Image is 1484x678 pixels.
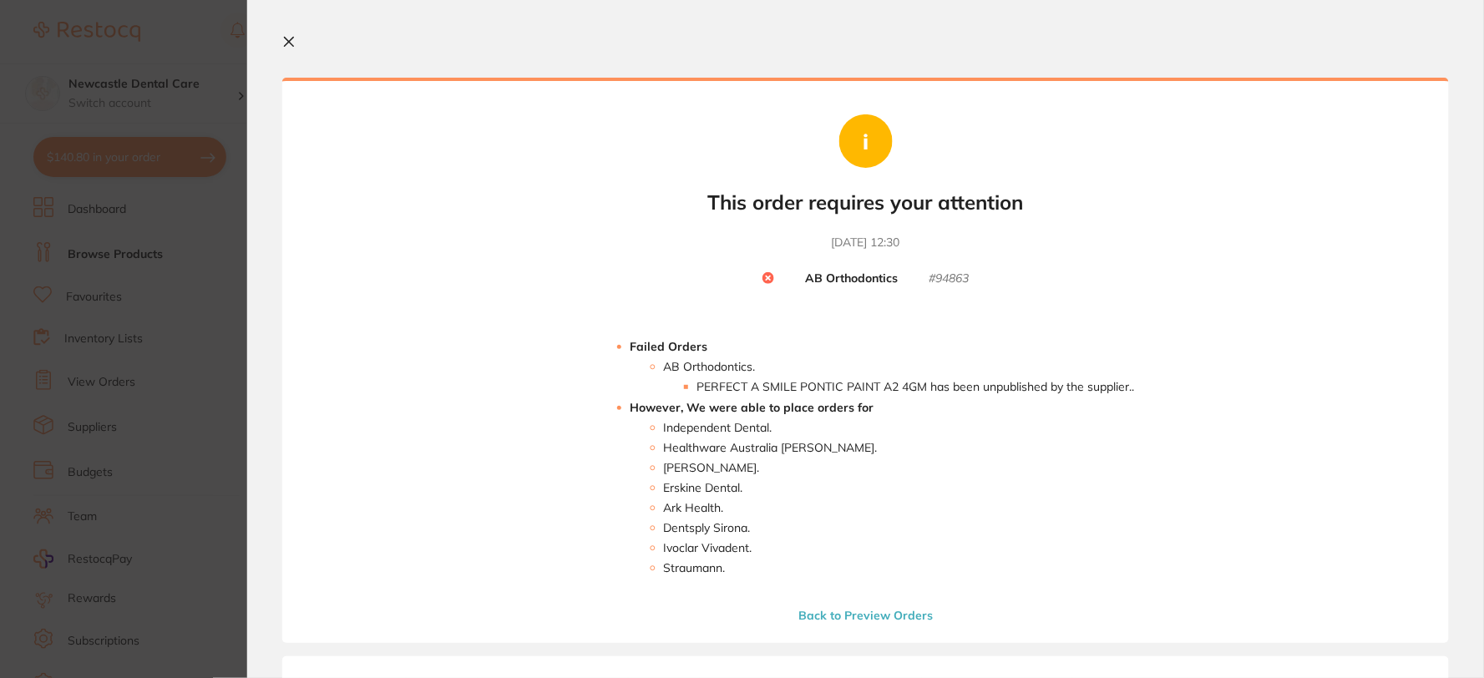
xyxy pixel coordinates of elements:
[708,190,1024,215] b: This order requires your attention
[664,421,1135,434] li: Independent Dental .
[664,541,1135,554] li: Ivoclar Vivadent .
[664,481,1135,494] li: Erskine Dental .
[664,521,1135,534] li: Dentsply Sirona .
[805,271,898,286] b: AB Orthodontics
[664,441,1135,454] li: Healthware Australia [PERSON_NAME] .
[664,461,1135,474] li: [PERSON_NAME] .
[631,400,874,415] strong: However, We were able to place orders for
[664,561,1135,574] li: Straumann .
[664,360,1135,393] li: AB Orthodontics .
[832,235,900,251] time: [DATE] 12:30
[697,380,1135,393] li: PERFECT A SMILE PONTIC PAINT A2 4GM has been unpublished by the supplier. .
[631,339,708,354] strong: Failed Orders
[793,608,938,623] button: Back to Preview Orders
[664,501,1135,514] li: Ark Health .
[929,271,970,286] small: # 94863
